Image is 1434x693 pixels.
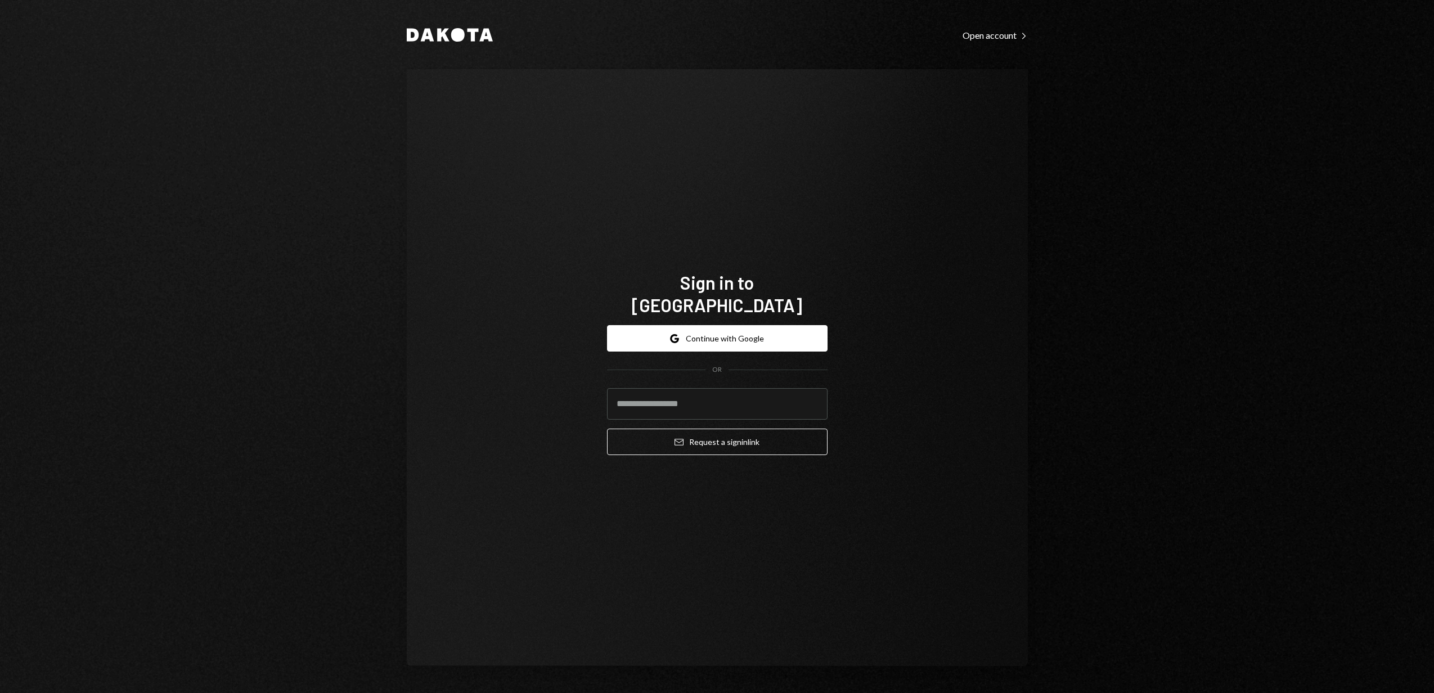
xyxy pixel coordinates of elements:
[607,429,828,455] button: Request a signinlink
[712,365,722,375] div: OR
[963,30,1028,41] div: Open account
[607,325,828,352] button: Continue with Google
[607,271,828,316] h1: Sign in to [GEOGRAPHIC_DATA]
[963,29,1028,41] a: Open account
